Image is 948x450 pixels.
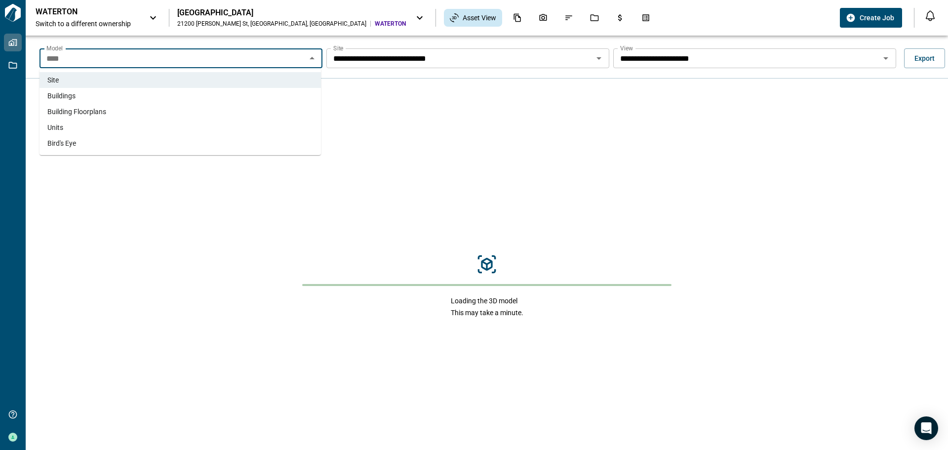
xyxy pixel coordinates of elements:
button: Open notification feed [922,8,938,24]
button: Close [305,51,319,65]
div: Documents [507,9,528,26]
div: Photos [533,9,553,26]
span: This may take a minute. [451,308,523,318]
button: Export [904,48,945,68]
span: Building Floorplans [47,107,106,117]
div: Issues & Info [558,9,579,26]
span: Units [47,123,63,132]
span: Switch to a different ownership [36,19,139,29]
span: Create Job [860,13,894,23]
div: Asset View [444,9,502,27]
div: Takeoff Center [635,9,656,26]
button: Create Job [840,8,902,28]
button: Open [592,51,606,65]
span: WATERTON [375,20,406,28]
div: Budgets [610,9,631,26]
div: Jobs [584,9,605,26]
p: WATERTON [36,7,124,17]
div: Open Intercom Messenger [914,416,938,440]
div: 21200 [PERSON_NAME] St , [GEOGRAPHIC_DATA] , [GEOGRAPHIC_DATA] [177,20,366,28]
span: Asset View [463,13,496,23]
div: [GEOGRAPHIC_DATA] [177,8,406,18]
label: Site [333,44,343,52]
label: View [620,44,633,52]
span: Site [47,75,59,85]
label: Model [46,44,63,52]
span: Loading the 3D model [451,296,523,306]
span: Export [914,53,935,63]
span: Buildings [47,91,76,101]
button: Open [879,51,893,65]
span: Bird's Eye [47,138,76,148]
